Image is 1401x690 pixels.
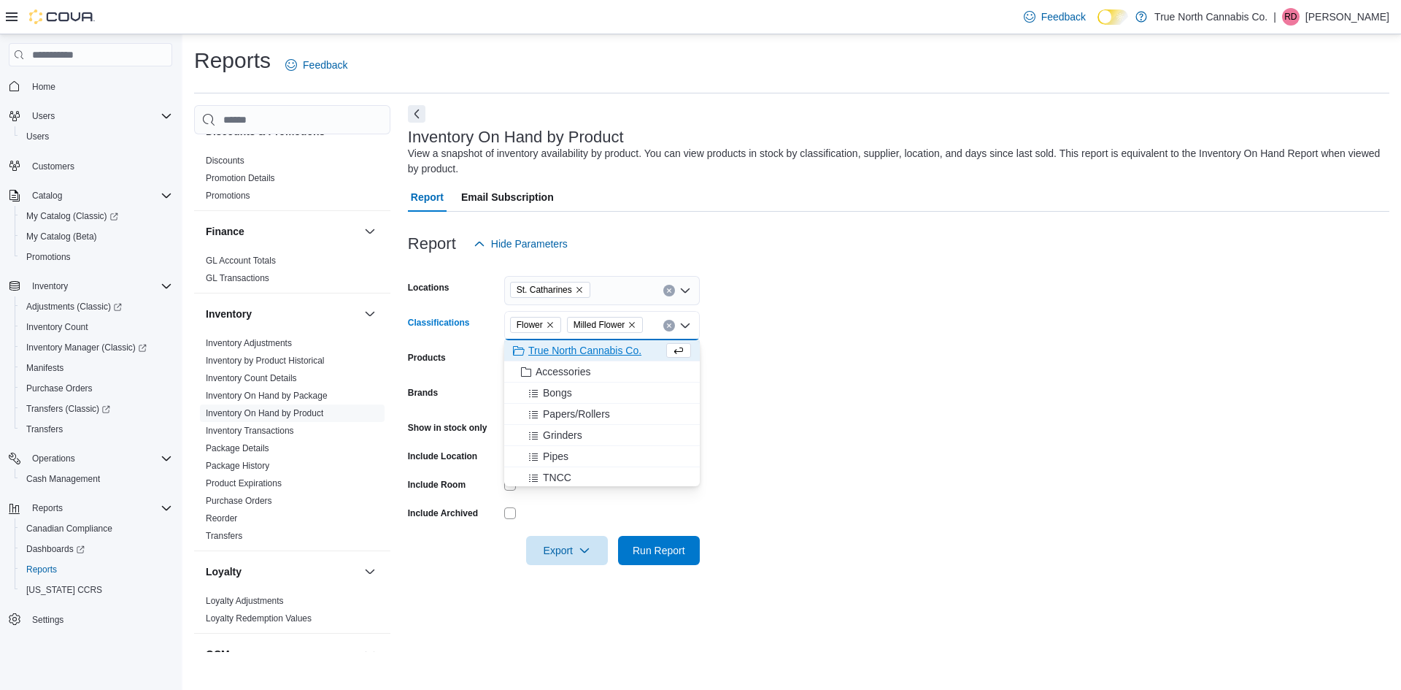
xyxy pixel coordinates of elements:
[408,317,470,329] label: Classifications
[504,446,700,467] button: Pipes
[206,256,276,266] a: GL Account Totals
[15,518,178,539] button: Canadian Compliance
[15,337,178,358] a: Inventory Manager (Classic)
[543,386,572,400] span: Bongs
[546,321,555,329] button: Remove Flower from selection in this group
[32,190,62,202] span: Catalog
[543,470,571,485] span: TNCC
[361,223,379,240] button: Finance
[20,318,172,336] span: Inventory Count
[26,342,147,353] span: Inventory Manager (Classic)
[20,207,172,225] span: My Catalog (Classic)
[20,581,172,599] span: Washington CCRS
[663,285,675,296] button: Clear input
[1041,9,1086,24] span: Feedback
[408,422,487,434] label: Show in stock only
[206,338,292,348] a: Inventory Adjustments
[15,419,178,440] button: Transfers
[26,187,68,204] button: Catalog
[206,155,244,166] span: Discounts
[206,595,284,607] span: Loyalty Adjustments
[15,247,178,267] button: Promotions
[206,460,269,472] span: Package History
[20,421,172,438] span: Transfers
[206,647,358,662] button: OCM
[206,356,325,366] a: Inventory by Product Historical
[303,58,347,72] span: Feedback
[1154,8,1267,26] p: True North Cannabis Co.
[20,228,103,245] a: My Catalog (Beta)
[20,540,172,558] span: Dashboards
[194,592,390,633] div: Loyalty
[20,339,172,356] span: Inventory Manager (Classic)
[15,539,178,559] a: Dashboards
[20,470,106,488] a: Cash Management
[206,172,275,184] span: Promotion Details
[15,559,178,580] button: Reports
[194,252,390,293] div: Finance
[510,317,561,333] span: Flower
[361,645,379,663] button: OCM
[15,126,178,147] button: Users
[20,380,172,397] span: Purchase Orders
[408,507,478,519] label: Include Archived
[1305,8,1389,26] p: [PERSON_NAME]
[633,543,685,558] span: Run Report
[194,152,390,210] div: Discounts & Promotions
[20,248,77,266] a: Promotions
[411,183,444,212] span: Report
[20,520,118,537] a: Canadian Compliance
[20,561,172,578] span: Reports
[206,224,244,239] h3: Finance
[1018,2,1092,31] a: Feedback
[15,317,178,337] button: Inventory Count
[1284,8,1297,26] span: RD
[468,229,574,258] button: Hide Parameters
[206,272,269,284] span: GL Transactions
[206,337,292,349] span: Inventory Adjustments
[20,339,153,356] a: Inventory Manager (Classic)
[15,206,178,226] a: My Catalog (Classic)
[3,106,178,126] button: Users
[408,387,438,399] label: Brands
[408,146,1382,177] div: View a snapshot of inventory availability by product. You can view products in stock by classific...
[15,580,178,600] button: [US_STATE] CCRS
[567,317,644,333] span: Milled Flower
[526,536,608,565] button: Export
[206,390,328,402] span: Inventory On Hand by Package
[26,131,49,142] span: Users
[206,190,250,202] span: Promotions
[408,282,449,294] label: Locations
[32,110,55,122] span: Users
[15,226,178,247] button: My Catalog (Beta)
[574,318,625,332] span: Milled Flower
[26,523,112,534] span: Canadian Compliance
[3,185,178,206] button: Catalog
[26,611,69,629] a: Settings
[20,520,172,537] span: Canadian Compliance
[361,305,379,323] button: Inventory
[26,210,118,222] span: My Catalog (Classic)
[26,158,80,175] a: Customers
[26,77,172,95] span: Home
[510,282,590,298] span: St. Catharines
[15,358,178,378] button: Manifests
[26,423,63,435] span: Transfers
[206,530,242,542] span: Transfers
[408,352,446,364] label: Products
[3,609,178,630] button: Settings
[32,280,68,292] span: Inventory
[206,513,237,524] span: Reorder
[206,478,282,489] span: Product Expirations
[26,187,172,204] span: Catalog
[20,228,172,245] span: My Catalog (Beta)
[361,563,379,580] button: Loyalty
[29,9,95,24] img: Cova
[504,383,700,404] button: Bongs
[206,613,312,624] span: Loyalty Redemption Values
[1273,8,1276,26] p: |
[26,499,69,517] button: Reports
[206,426,294,436] a: Inventory Transactions
[206,513,237,524] a: Reorder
